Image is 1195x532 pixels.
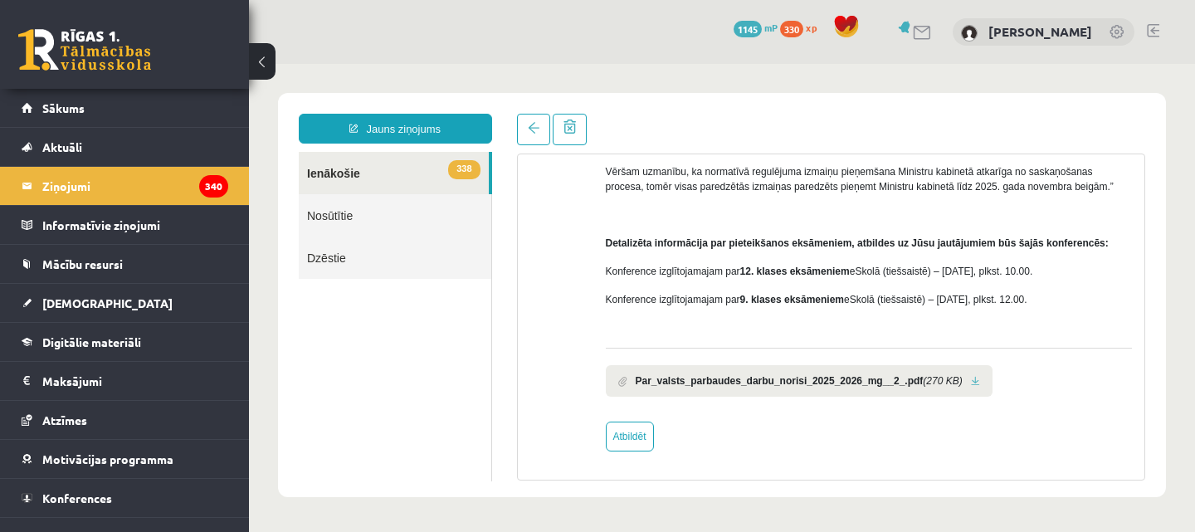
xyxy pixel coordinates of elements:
[764,21,778,34] span: mP
[357,173,860,185] strong: Detalizēta informācija par pieteikšanos eksāmeniem, atbildes uz Jūsu jautājumiem būs šajās konfer...
[491,230,595,242] b: 9. klases eksāmeniem
[22,89,228,127] a: Sākums
[780,21,803,37] span: 330
[22,167,228,205] a: Ziņojumi340
[357,202,784,213] span: Konference izglītojamajam par eSkolā (tiešsaistē) – [DATE], plkst. 10.00.
[22,128,228,166] a: Aktuāli
[42,412,87,427] span: Atzīmes
[42,295,173,310] span: [DEMOGRAPHIC_DATA]
[42,206,228,244] legend: Informatīvie ziņojumi
[387,310,675,325] b: Par_valsts_parbaudes_darbu_norisi_2025_2026_mg__2_.pdf
[357,102,865,129] span: Vēršam uzmanību, ka normatīvā regulējuma izmaiņu pieņemšana Ministru kabinetā atkarīga no saskaņo...
[199,96,231,115] span: 338
[22,323,228,361] a: Digitālie materiāli
[42,362,228,400] legend: Maksājumi
[42,256,123,271] span: Mācību resursi
[50,88,240,130] a: 338Ienākošie
[22,479,228,517] a: Konferences
[22,284,228,322] a: [DEMOGRAPHIC_DATA]
[988,23,1092,40] a: [PERSON_NAME]
[50,130,242,173] a: Nosūtītie
[42,334,141,349] span: Digitālie materiāli
[22,245,228,283] a: Mācību resursi
[42,100,85,115] span: Sākums
[50,173,242,215] a: Dzēstie
[42,491,112,505] span: Konferences
[357,230,778,242] span: Konference izglītojamajam par eSkolā (tiešsaistē) – [DATE], plkst. 12.00.
[357,358,405,388] a: Atbildēt
[22,440,228,478] a: Motivācijas programma
[42,451,173,466] span: Motivācijas programma
[961,25,978,41] img: Marta Vanovska
[734,21,778,34] a: 1145 mP
[50,50,243,80] a: Jauns ziņojums
[42,167,228,205] legend: Ziņojumi
[734,21,762,37] span: 1145
[199,175,228,198] i: 340
[18,29,151,71] a: Rīgas 1. Tālmācības vidusskola
[42,139,82,154] span: Aktuāli
[22,362,228,400] a: Maksājumi
[491,202,601,213] b: 12. klases eksāmeniem
[22,206,228,244] a: Informatīvie ziņojumi
[806,21,817,34] span: xp
[22,401,228,439] a: Atzīmes
[674,310,713,325] i: (270 KB)
[780,21,825,34] a: 330 xp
